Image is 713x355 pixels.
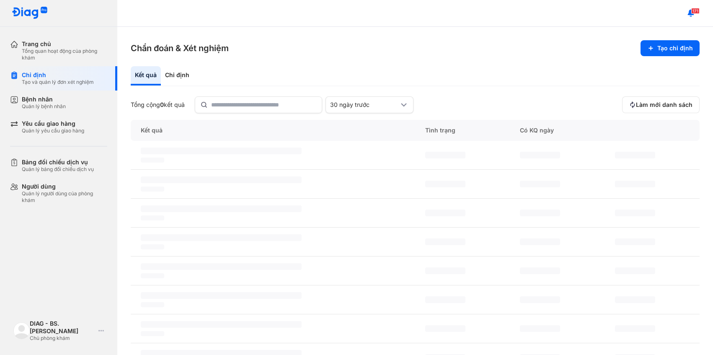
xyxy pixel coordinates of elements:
span: ‌ [520,210,560,216]
span: ‌ [520,267,560,274]
div: Quản lý bệnh nhân [22,103,66,110]
span: ‌ [425,296,465,303]
div: Yêu cầu giao hàng [22,120,84,127]
span: ‌ [141,234,302,241]
span: ‌ [141,321,302,328]
div: Quản lý yêu cầu giao hàng [22,127,84,134]
span: ‌ [141,187,164,192]
div: 30 ngày trước [330,101,399,109]
div: Quản lý bảng đối chiếu dịch vụ [22,166,94,173]
span: ‌ [425,238,465,245]
span: ‌ [615,181,655,187]
span: ‌ [141,158,164,163]
span: ‌ [615,296,655,303]
img: logo [12,7,48,20]
span: ‌ [141,148,302,154]
span: Làm mới danh sách [636,101,692,109]
span: ‌ [615,325,655,332]
button: Tạo chỉ định [641,40,700,56]
span: ‌ [141,263,302,270]
div: Quản lý người dùng của phòng khám [22,190,107,204]
span: ‌ [615,267,655,274]
span: ‌ [141,331,164,336]
div: Trang chủ [22,40,107,48]
span: 0 [160,101,164,108]
div: Kết quả [131,120,415,141]
span: ‌ [425,152,465,158]
button: Làm mới danh sách [622,96,700,113]
span: ‌ [425,181,465,187]
span: ‌ [141,205,302,212]
span: ‌ [520,296,560,303]
span: ‌ [141,176,302,183]
div: Người dùng [22,183,107,190]
span: ‌ [520,325,560,332]
span: ‌ [425,325,465,332]
span: ‌ [141,292,302,299]
span: ‌ [425,210,465,216]
h3: Chẩn đoán & Xét nghiệm [131,42,229,54]
div: Chỉ định [22,71,94,79]
span: ‌ [615,152,655,158]
div: Chỉ định [161,66,194,86]
span: ‌ [141,244,164,249]
span: ‌ [615,238,655,245]
span: ‌ [520,238,560,245]
div: Có KQ ngày [510,120,604,141]
span: ‌ [141,215,164,220]
span: ‌ [141,273,164,278]
span: ‌ [520,152,560,158]
span: 171 [691,8,700,14]
span: ‌ [615,210,655,216]
span: ‌ [520,181,560,187]
img: logo [13,322,30,339]
div: Tình trạng [415,120,510,141]
div: Tổng quan hoạt động của phòng khám [22,48,107,61]
div: Tổng cộng kết quả [131,101,185,109]
span: ‌ [425,267,465,274]
div: Kết quả [131,66,161,86]
div: Bệnh nhân [22,96,66,103]
span: ‌ [141,302,164,307]
div: Bảng đối chiếu dịch vụ [22,158,94,166]
div: DIAG - BS. [PERSON_NAME] [30,320,95,335]
div: Chủ phòng khám [30,335,95,342]
div: Tạo và quản lý đơn xét nghiệm [22,79,94,86]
